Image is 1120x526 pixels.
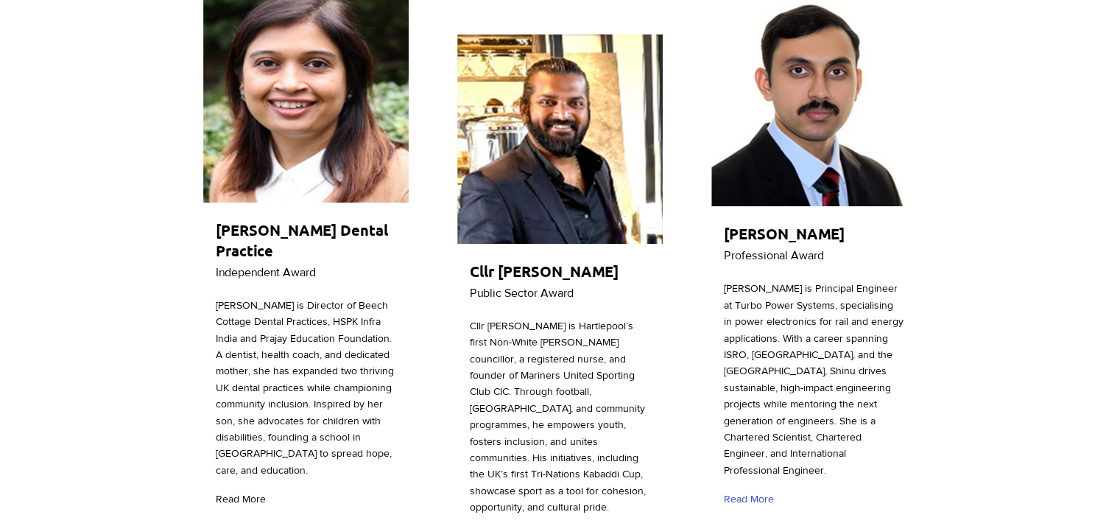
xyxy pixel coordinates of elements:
[724,249,824,262] span: Professional Award
[216,486,272,512] a: Read More
[216,220,388,260] span: [PERSON_NAME] Dental Practice
[724,282,904,475] span: [PERSON_NAME] is Principal Engineer at Turbo Power Systems, specialising in power electronics for...
[470,320,646,513] span: Cllr [PERSON_NAME] is Hartlepool’s first Non-White [PERSON_NAME] councillor, a registered nurse, ...
[724,492,774,507] span: Read More
[216,492,266,507] span: Read More
[724,224,845,243] span: [PERSON_NAME]
[470,262,619,281] span: Cllr [PERSON_NAME]
[216,266,316,278] span: Independent Award
[470,287,574,299] span: Public Sector Award
[216,299,394,476] span: [PERSON_NAME] is Director of Beech Cottage Dental Practices, HSPK Infra India and Prajay Educatio...
[724,486,781,512] a: Read More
